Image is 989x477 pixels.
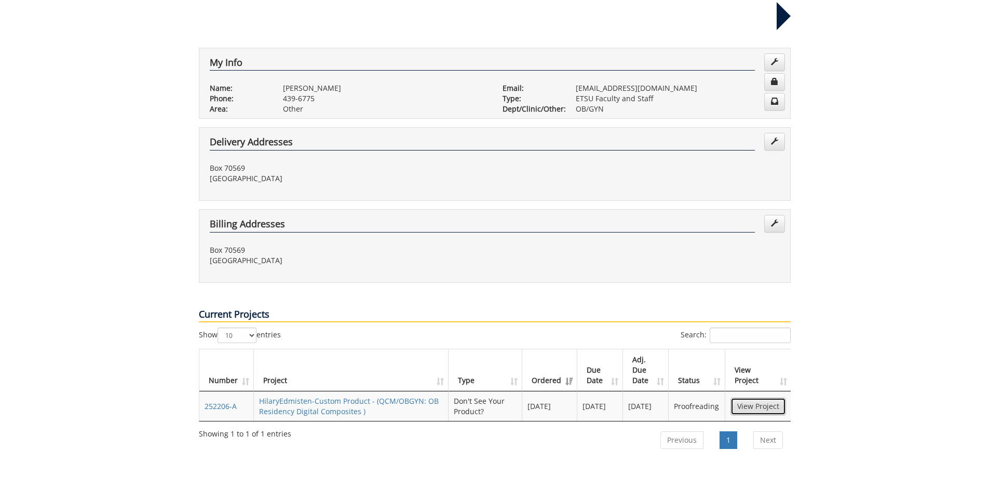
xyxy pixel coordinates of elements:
[753,431,783,449] a: Next
[210,219,755,233] h4: Billing Addresses
[730,398,786,415] a: View Project
[210,93,267,104] p: Phone:
[254,349,449,391] th: Project: activate to sort column ascending
[669,349,725,391] th: Status: activate to sort column ascending
[576,104,780,114] p: OB/GYN
[210,58,755,71] h4: My Info
[764,73,785,91] a: Change Password
[577,349,623,391] th: Due Date: activate to sort column ascending
[720,431,737,449] a: 1
[210,173,487,184] p: [GEOGRAPHIC_DATA]
[764,133,785,151] a: Edit Addresses
[577,391,623,421] td: [DATE]
[522,349,577,391] th: Ordered: activate to sort column ascending
[503,83,560,93] p: Email:
[218,328,256,343] select: Showentries
[283,93,487,104] p: 439-6775
[210,83,267,93] p: Name:
[210,245,487,255] p: Box 70569
[623,349,669,391] th: Adj. Due Date: activate to sort column ascending
[623,391,669,421] td: [DATE]
[210,104,267,114] p: Area:
[710,328,791,343] input: Search:
[764,215,785,233] a: Edit Addresses
[660,431,703,449] a: Previous
[210,137,755,151] h4: Delivery Addresses
[199,328,281,343] label: Show entries
[259,396,439,416] a: HilaryEdmisten-Custom Product - (QCM/OBGYN: OB Residency Digital Composites )
[503,93,560,104] p: Type:
[669,391,725,421] td: Proofreading
[199,349,254,391] th: Number: activate to sort column ascending
[522,391,577,421] td: [DATE]
[725,349,791,391] th: View Project: activate to sort column ascending
[283,104,487,114] p: Other
[503,104,560,114] p: Dept/Clinic/Other:
[576,93,780,104] p: ETSU Faculty and Staff
[576,83,780,93] p: [EMAIL_ADDRESS][DOMAIN_NAME]
[210,163,487,173] p: Box 70569
[681,328,791,343] label: Search:
[210,255,487,266] p: [GEOGRAPHIC_DATA]
[449,391,522,421] td: Don't See Your Product?
[199,425,291,439] div: Showing 1 to 1 of 1 entries
[199,308,791,322] p: Current Projects
[283,83,487,93] p: [PERSON_NAME]
[764,93,785,111] a: Change Communication Preferences
[764,53,785,71] a: Edit Info
[449,349,522,391] th: Type: activate to sort column ascending
[205,401,237,411] a: 252206-A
